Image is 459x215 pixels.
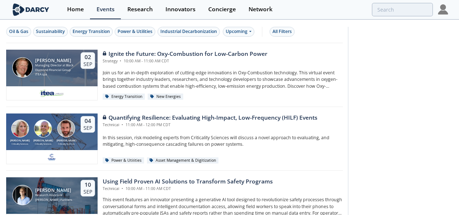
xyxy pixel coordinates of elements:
[57,120,75,137] img: Ross Dakin
[9,142,32,145] div: Criticality Sciences
[83,181,92,189] div: 10
[429,186,452,208] iframe: chat widget
[70,27,113,37] button: Energy Transition
[103,94,145,100] div: Energy Transition
[35,198,72,202] div: [PERSON_NAME] Partners
[103,58,267,64] div: Strategy 10:00 AM - 11:00 AM CDT
[73,28,110,35] div: Energy Transition
[9,139,32,143] div: [PERSON_NAME]
[55,142,78,145] div: Criticality Sciences
[103,50,267,58] div: Ignite the Future: Oxy-Combustion for Low-Carbon Power
[147,157,219,164] div: Asset Management & Digitization
[6,27,31,37] button: Oil & Gas
[103,157,144,164] div: Power & Utilities
[103,186,273,192] div: Technical 10:00 AM - 11:00 AM CDT
[83,125,92,131] div: Sep
[249,7,272,12] div: Network
[11,120,29,137] img: Susan Ginsburg
[103,135,343,148] p: In this session, risk modeling experts from Criticality Sciences will discuss a novel approach to...
[35,193,72,198] div: Research Associate
[103,177,273,186] div: Using Field Proven AI Solutions to Transform Safety Programs
[97,7,115,12] div: Events
[35,188,72,193] div: [PERSON_NAME]
[12,185,33,205] img: Juan Mayol
[6,50,343,100] a: Patrick Imeson [PERSON_NAME] Managing Director at Black Diamond Financial Group ITEA spa 02 Sep I...
[11,3,51,16] img: logo-wide.svg
[120,186,124,191] span: •
[35,72,74,77] div: ITEA spa
[270,27,295,37] button: All Filters
[33,27,68,37] button: Sustainability
[148,94,184,100] div: New Energies
[36,28,65,35] div: Sustainability
[32,139,55,143] div: [PERSON_NAME]
[83,117,92,125] div: 04
[208,7,236,12] div: Concierge
[35,58,74,63] div: [PERSON_NAME]
[103,122,317,128] div: Technical 11:00 AM - 12:00 PM CDT
[32,142,55,145] div: Criticality Sciences
[83,54,92,61] div: 02
[103,70,343,90] p: Join us for an in-depth exploration of cutting-edge innovations in Oxy-Combustion technology. Thi...
[34,120,52,137] img: Ben Ruddell
[83,189,92,195] div: Sep
[438,4,448,15] img: Profile
[6,113,343,164] a: Susan Ginsburg [PERSON_NAME] Criticality Sciences Ben Ruddell [PERSON_NAME] Criticality Sciences ...
[165,7,196,12] div: Innovators
[119,58,123,63] span: •
[223,27,254,37] div: Upcoming
[118,28,152,35] div: Power & Utilities
[12,57,33,78] img: Patrick Imeson
[160,28,217,35] div: Industrial Decarbonization
[157,27,220,37] button: Industrial Decarbonization
[47,153,56,161] img: f59c13b7-8146-4c0f-b540-69d0cf6e4c34
[35,63,74,72] div: Managing Director at Black Diamond Financial Group
[127,7,153,12] div: Research
[55,139,78,143] div: [PERSON_NAME]
[83,61,92,67] div: Sep
[67,7,84,12] div: Home
[372,3,433,16] input: Advanced Search
[9,28,28,35] div: Oil & Gas
[272,28,292,35] div: All Filters
[103,113,317,122] div: Quantifying Resilience: Evaluating High-Impact, Low-Frequency (HILF) Events
[120,122,124,127] span: •
[39,89,65,98] img: e2203200-5b7a-4eed-a60e-128142053302
[115,27,155,37] button: Power & Utilities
